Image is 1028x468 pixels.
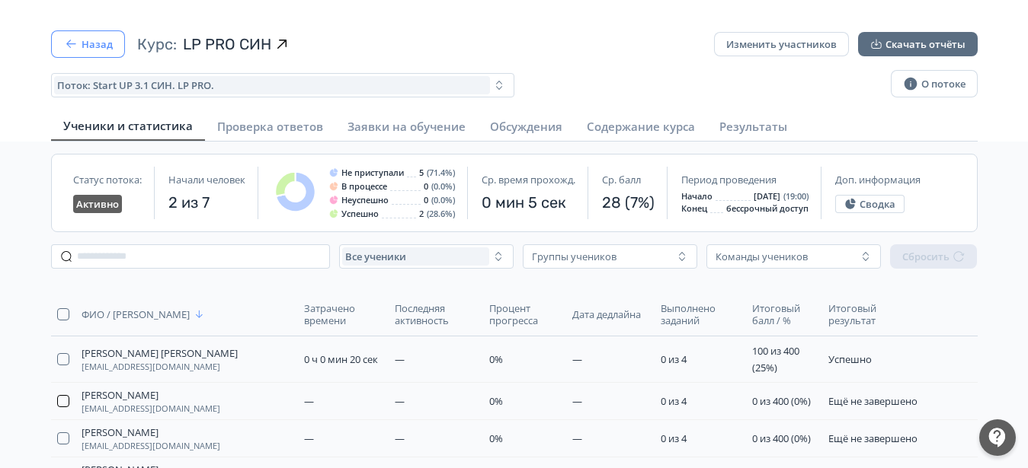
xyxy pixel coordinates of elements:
span: [EMAIL_ADDRESS][DOMAIN_NAME] [82,441,220,450]
span: 0 из 400 (0%) [752,431,811,445]
button: Поток: Start UP 3.1 СИН. LP PRO. [51,73,514,97]
button: Назад [51,30,125,58]
span: 0 из 4 [661,431,687,445]
span: [EMAIL_ADDRESS][DOMAIN_NAME] [82,362,220,371]
span: Ср. время прохожд. [482,174,575,186]
span: 0 [424,182,428,191]
span: [PERSON_NAME] [82,389,159,401]
button: Выполнено заданий [661,299,740,330]
span: (0.0%) [431,196,455,205]
button: О потоке [891,70,978,97]
span: 0 из 4 [661,394,687,408]
span: Активно [76,198,119,210]
span: Конец [681,204,707,213]
span: Начало [681,192,713,201]
span: Дата дедлайна [572,308,641,320]
span: — [572,431,582,445]
span: Заявки на обучение [347,119,466,134]
button: [PERSON_NAME] [PERSON_NAME][EMAIL_ADDRESS][DOMAIN_NAME] [82,347,238,371]
span: (19:00) [783,192,809,201]
span: [PERSON_NAME] [82,426,159,438]
span: [EMAIL_ADDRESS][DOMAIN_NAME] [82,404,220,413]
span: — [395,394,405,408]
span: Курс: [137,33,177,55]
span: Статус потока: [73,174,142,186]
span: 100 из 400 (25%) [752,344,799,374]
span: LP PRO СИН [183,33,271,55]
span: [DATE] [754,192,780,201]
span: Процент прогресса [489,302,557,326]
button: Последняя активность [395,299,477,330]
span: Ученики и статистика [63,118,193,133]
span: Начали человек [168,174,245,186]
span: 2 [419,209,424,218]
span: 5 [419,168,424,177]
span: Затрачено времени [304,302,379,326]
button: Изменить участников [714,32,849,56]
span: 0 [424,196,428,205]
span: (28.6%) [427,209,455,218]
span: — [304,394,314,408]
button: Сбросить [890,244,977,269]
div: Команды учеников [716,250,808,263]
span: Итоговый результат [828,302,923,326]
span: — [395,352,405,366]
button: Дата дедлайна [572,305,644,323]
span: Поток: Start UP 3.1 СИН. LP PRO. [57,79,214,91]
span: — [572,394,582,408]
button: Процент прогресса [489,299,560,330]
span: 0 ч 0 мин 20 сек [304,352,378,366]
span: 0% [489,431,503,445]
span: 0% [489,394,503,408]
span: Ещё не завершено [828,394,918,408]
span: (0.0%) [431,182,455,191]
span: 0 из 400 (0%) [752,394,811,408]
span: — [572,352,582,366]
button: Сводка [835,195,905,213]
span: Все ученики [345,250,406,263]
button: ФИО / [PERSON_NAME] [82,305,208,323]
span: Содержание курса [587,119,695,134]
span: Результаты [719,119,787,134]
span: Сводка [860,198,895,210]
span: Итоговый балл / % [752,302,813,326]
span: Успешно [341,209,379,218]
span: Проверка ответов [217,119,323,134]
span: В процессе [341,182,387,191]
button: Команды учеников [706,244,881,269]
span: бессрочный доступ [726,204,809,213]
button: Группы учеников [523,244,697,269]
span: — [395,431,405,445]
span: Не приступали [341,168,404,177]
span: Успешно [828,352,872,366]
button: Затрачено времени [304,299,383,330]
span: Ср. балл [602,174,641,186]
span: 2 из 7 [168,192,245,213]
div: Группы учеников [532,250,616,263]
button: [PERSON_NAME][EMAIL_ADDRESS][DOMAIN_NAME] [82,389,220,413]
span: 28 (7%) [602,192,655,213]
span: 0 мин 5 сек [482,192,575,213]
span: Последняя активность [395,302,474,326]
span: Доп. информация [835,174,921,186]
button: Итоговый балл / % [752,299,816,330]
span: Выполнено заданий [661,302,737,326]
button: [PERSON_NAME][EMAIL_ADDRESS][DOMAIN_NAME] [82,426,220,450]
span: [PERSON_NAME] [PERSON_NAME] [82,347,238,359]
span: Период проведения [681,174,777,186]
span: Обсуждения [490,119,562,134]
span: Ещё не завершено [828,431,918,445]
button: Все ученики [339,244,514,269]
span: 0 из 4 [661,352,687,366]
span: Неуспешно [341,196,389,205]
span: 0% [489,352,503,366]
span: ФИО / [PERSON_NAME] [82,308,190,320]
span: — [304,431,314,445]
span: (71.4%) [427,168,455,177]
button: Скачать отчёты [858,32,978,56]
